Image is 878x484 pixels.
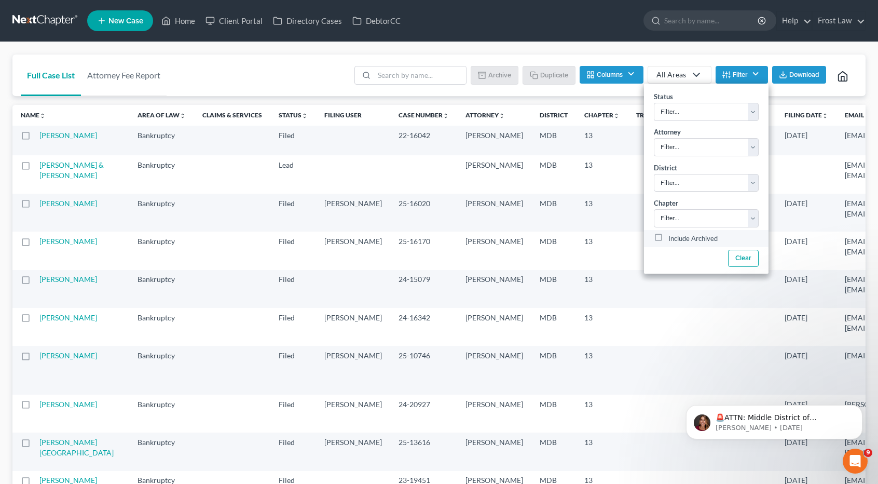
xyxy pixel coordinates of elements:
a: Client Portal [200,11,268,30]
td: Bankruptcy [129,308,194,346]
a: Frost Law [813,11,865,30]
th: Claims & Services [194,105,270,126]
td: [PERSON_NAME] [457,155,531,193]
td: 25-16020 [390,194,457,232]
button: Download [772,66,826,84]
div: All Areas [656,70,686,80]
td: MDB [531,270,576,308]
td: Filed [270,270,316,308]
a: Help [777,11,812,30]
td: MDB [531,308,576,346]
td: [PERSON_NAME] [457,270,531,308]
label: Include Archived [668,233,718,245]
label: Attorney [654,127,681,138]
iframe: Intercom live chat [843,449,868,474]
td: 13 [576,232,628,270]
a: Full Case List [21,55,81,96]
td: [PERSON_NAME] [457,232,531,270]
td: 13 [576,270,628,308]
td: Filed [270,346,316,394]
td: [DATE] [776,308,836,346]
td: 13 [576,308,628,346]
td: Filed [270,308,316,346]
a: [PERSON_NAME] [39,313,97,322]
td: Filed [270,126,316,155]
td: Bankruptcy [129,346,194,394]
td: [DATE] [776,346,836,394]
span: Download [789,71,819,79]
td: Filed [270,232,316,270]
td: [PERSON_NAME] [316,232,390,270]
td: 24-16342 [390,308,457,346]
input: Search by name... [374,66,466,84]
a: [PERSON_NAME] [39,199,97,208]
td: 24-15079 [390,270,457,308]
td: [DATE] [776,126,836,155]
a: Home [156,11,200,30]
a: Trusteeunfold_more [636,111,669,119]
button: Clear [728,250,758,267]
td: [PERSON_NAME] [316,194,390,232]
a: [PERSON_NAME] [39,351,97,360]
div: Filter [644,84,769,274]
input: Search by name... [664,11,759,30]
td: MDB [531,433,576,470]
td: MDB [531,194,576,232]
td: [PERSON_NAME] [457,433,531,470]
label: Status [654,92,673,102]
span: New Case [108,17,143,25]
td: Bankruptcy [129,232,194,270]
a: [PERSON_NAME] & [PERSON_NAME] [39,160,104,180]
i: unfold_more [180,113,186,119]
a: Chapterunfold_more [584,111,620,119]
td: 22-16042 [390,126,457,155]
a: Filing Dateunfold_more [785,111,828,119]
i: unfold_more [499,113,505,119]
button: Columns [580,66,643,84]
td: [PERSON_NAME] [316,395,390,433]
td: [PERSON_NAME] [457,126,531,155]
i: unfold_more [39,113,46,119]
td: 13 [576,346,628,394]
a: [PERSON_NAME] [39,131,97,140]
td: Filed [270,194,316,232]
td: Bankruptcy [129,126,194,155]
td: 25-10746 [390,346,457,394]
td: 13 [576,126,628,155]
td: 13 [576,194,628,232]
td: Bankruptcy [129,155,194,193]
a: Attorneyunfold_more [465,111,505,119]
td: Bankruptcy [129,433,194,470]
td: [PERSON_NAME] [316,346,390,394]
td: 13 [576,395,628,433]
a: Directory Cases [268,11,347,30]
td: [PERSON_NAME] [457,308,531,346]
label: Chapter [654,198,678,209]
td: Filed [270,395,316,433]
button: Filter [716,66,768,84]
td: [DATE] [776,232,836,270]
a: Nameunfold_more [21,111,46,119]
td: Bankruptcy [129,270,194,308]
iframe: Intercom notifications message [670,383,878,456]
th: Filing User [316,105,390,126]
a: Attorney Fee Report [81,55,167,96]
a: [PERSON_NAME] [39,400,97,409]
td: 13 [576,155,628,193]
td: 25-16170 [390,232,457,270]
td: Bankruptcy [129,395,194,433]
td: [PERSON_NAME] [457,395,531,433]
td: Lead [270,155,316,193]
td: MDB [531,395,576,433]
td: Filed [270,433,316,470]
label: District [654,163,677,173]
td: MDB [531,232,576,270]
a: [PERSON_NAME] [39,237,97,246]
i: unfold_more [301,113,308,119]
a: [PERSON_NAME] [39,275,97,284]
td: [DATE] [776,270,836,308]
td: [PERSON_NAME] [457,346,531,394]
td: MDB [531,155,576,193]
